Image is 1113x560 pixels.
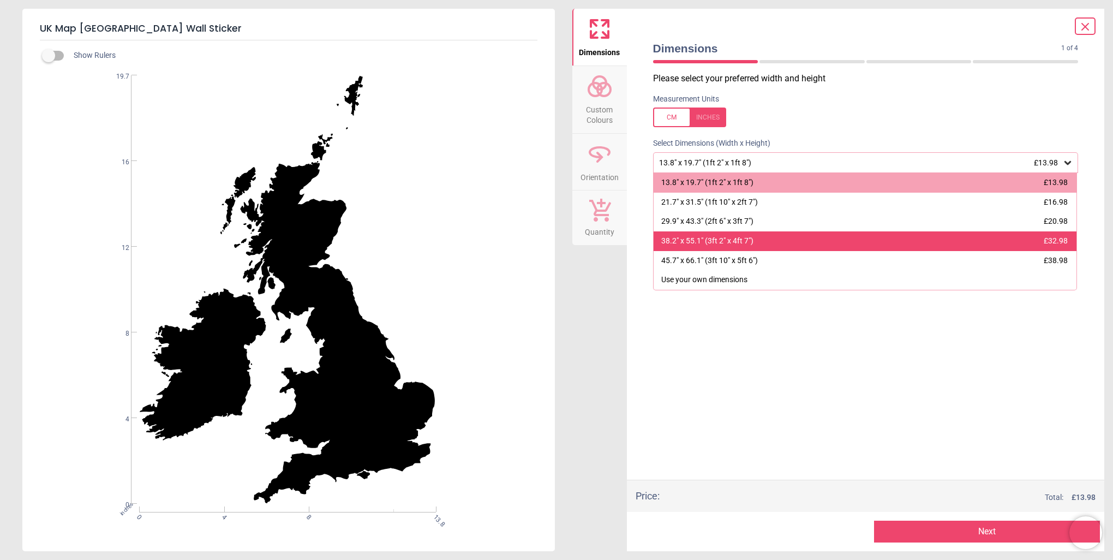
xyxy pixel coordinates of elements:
button: Orientation [572,134,627,190]
div: 38.2" x 55.1" (3ft 2" x 4ft 7") [661,236,753,247]
h5: UK Map [GEOGRAPHIC_DATA] Wall Sticker [40,17,537,40]
p: Please select your preferred width and height [653,73,1087,85]
span: 8 [109,329,129,338]
div: Total: [676,492,1096,503]
span: 12 [109,243,129,253]
span: Dimensions [579,42,620,58]
span: 8 [304,513,311,520]
span: 13.98 [1076,493,1096,502]
span: £16.98 [1044,198,1068,206]
span: 4 [109,415,129,424]
span: 13.8 [431,513,438,520]
span: £32.98 [1044,236,1068,245]
span: 1 of 4 [1061,44,1078,53]
span: 19.7 [109,72,129,81]
span: 0 [134,513,141,520]
div: 29.9" x 43.3" (2ft 6" x 3ft 7") [661,216,753,227]
span: £ [1072,492,1096,503]
div: 45.7" x 66.1" (3ft 10" x 5ft 6") [661,255,758,266]
button: Dimensions [572,9,627,65]
span: Quantity [585,222,614,238]
span: £13.98 [1034,158,1058,167]
label: Select Dimensions (Width x Height) [644,138,770,149]
span: Custom Colours [573,99,626,126]
span: Dimensions [653,40,1062,56]
div: 13.8" x 19.7" (1ft 2" x 1ft 8") [658,158,1063,168]
span: 16 [109,158,129,167]
div: 21.7" x 31.5" (1ft 10" x 2ft 7") [661,197,758,208]
span: £13.98 [1044,178,1068,187]
span: 4 [219,513,226,520]
label: Measurement Units [653,94,719,105]
span: £38.98 [1044,256,1068,265]
span: £20.98 [1044,217,1068,225]
div: Show Rulers [49,49,555,62]
button: Quantity [572,190,627,245]
span: Orientation [581,167,619,183]
div: 13.8" x 19.7" (1ft 2" x 1ft 8") [661,177,753,188]
button: Custom Colours [572,66,627,133]
div: Use your own dimensions [661,275,747,285]
span: 0 [109,501,129,510]
button: Next [874,521,1100,543]
iframe: Brevo live chat [1069,516,1102,549]
div: Price : [636,489,660,503]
